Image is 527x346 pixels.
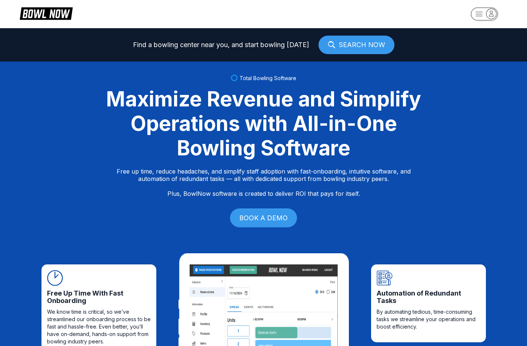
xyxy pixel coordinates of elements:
[133,41,309,49] span: Find a bowling center near you, and start bowling [DATE]
[230,208,297,227] a: BOOK A DEMO
[318,36,394,54] a: SEARCH NOW
[377,290,480,304] span: Automation of Redundant Tasks
[97,87,430,160] div: Maximize Revenue and Simplify Operations with All-in-One Bowling Software
[377,308,480,330] span: By automating tedious, time-consuming tasks we streamline your operations and boost efficiency.
[47,308,151,345] span: We know time is critical, so we’ve streamlined our onboarding process to be fast and hassle-free....
[240,75,296,81] span: Total Bowling Software
[47,290,151,304] span: Free Up Time With Fast Onboarding
[117,168,411,197] p: Free up time, reduce headaches, and simplify staff adoption with fast-onboarding, intuitive softw...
